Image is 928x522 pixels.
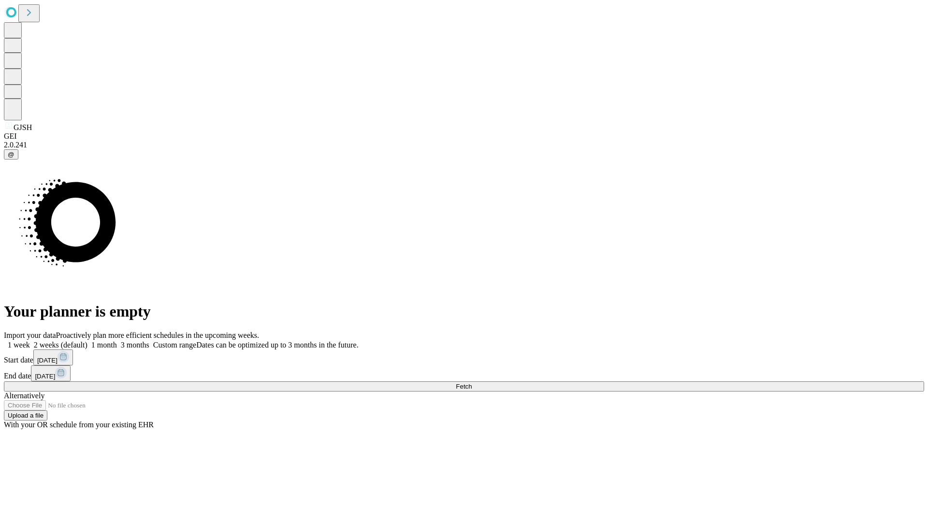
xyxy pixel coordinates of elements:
span: With your OR schedule from your existing EHR [4,420,154,429]
div: Start date [4,349,924,365]
span: GJSH [14,123,32,131]
button: Fetch [4,381,924,391]
div: End date [4,365,924,381]
button: @ [4,149,18,159]
span: 2 weeks (default) [34,341,87,349]
span: [DATE] [37,357,58,364]
span: Proactively plan more efficient schedules in the upcoming weeks. [56,331,259,339]
span: @ [8,151,14,158]
span: 3 months [121,341,149,349]
span: Import your data [4,331,56,339]
span: Custom range [153,341,196,349]
span: 1 month [91,341,117,349]
button: [DATE] [31,365,71,381]
button: [DATE] [33,349,73,365]
span: Alternatively [4,391,44,400]
div: GEI [4,132,924,141]
span: 1 week [8,341,30,349]
h1: Your planner is empty [4,303,924,320]
span: Fetch [456,383,472,390]
span: [DATE] [35,373,55,380]
span: Dates can be optimized up to 3 months in the future. [196,341,358,349]
div: 2.0.241 [4,141,924,149]
button: Upload a file [4,410,47,420]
